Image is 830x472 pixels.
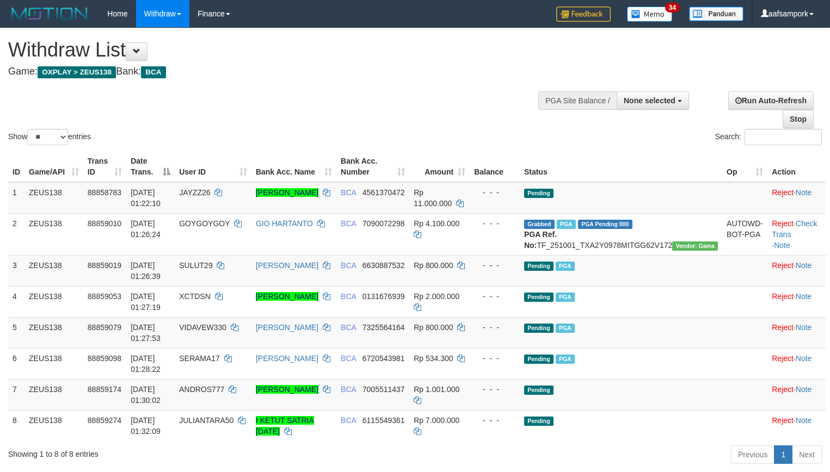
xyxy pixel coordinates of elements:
span: Copy 4561370472 to clipboard [362,188,405,197]
a: Reject [772,323,794,332]
td: · [767,255,826,286]
td: · [767,182,826,214]
span: Marked by aaftanly [556,355,575,364]
span: 88858783 [88,188,121,197]
span: [DATE] 01:22:10 [131,188,161,208]
a: Note [796,385,812,394]
div: Showing 1 to 8 of 8 entries [8,444,337,459]
span: [DATE] 01:26:39 [131,261,161,281]
span: ANDROS777 [179,385,224,394]
a: Note [796,416,812,425]
span: BCA [341,354,356,363]
b: PGA Ref. No: [524,230,557,250]
span: Pending [524,386,554,395]
span: [DATE] 01:26:24 [131,219,161,239]
span: XCTDSN [179,292,211,301]
a: Run Auto-Refresh [728,91,814,110]
img: panduan.png [689,7,743,21]
td: TF_251001_TXA2Y0978MITGG62V172 [520,213,722,255]
span: Marked by aaftanly [557,220,576,229]
span: Pending [524,417,554,426]
th: Trans ID: activate to sort column ascending [83,151,126,182]
span: Pending [524,262,554,271]
td: ZEUS138 [24,213,83,255]
span: Copy 6630887532 to clipboard [362,261,405,270]
span: [DATE] 01:32:09 [131,416,161,436]
td: 6 [8,348,24,379]
span: 88859274 [88,416,121,425]
a: [PERSON_NAME] [256,385,318,394]
span: BCA [341,188,356,197]
span: OXPLAY > ZEUS138 [38,66,116,78]
span: SULUT29 [179,261,212,270]
div: - - - [474,353,515,364]
a: Note [774,241,790,250]
span: BCA [341,385,356,394]
div: - - - [474,291,515,302]
span: Rp 800.000 [414,323,453,332]
td: · [767,410,826,441]
img: MOTION_logo.png [8,5,91,22]
h1: Withdraw List [8,39,543,61]
div: - - - [474,384,515,395]
span: Rp 4.100.000 [414,219,459,228]
td: AUTOWD-BOT-PGA [722,213,767,255]
td: 5 [8,317,24,348]
a: Note [796,292,812,301]
span: [DATE] 01:28:22 [131,354,161,374]
a: Previous [731,445,774,464]
span: PGA Pending [578,220,632,229]
a: [PERSON_NAME] [256,354,318,363]
select: Showentries [27,129,68,145]
td: ZEUS138 [24,317,83,348]
th: Amount: activate to sort column ascending [409,151,470,182]
span: BCA [341,292,356,301]
a: Reject [772,219,794,228]
span: Rp 1.001.000 [414,385,459,394]
div: - - - [474,218,515,229]
span: Marked by aaftanly [556,293,575,302]
span: Pending [524,324,554,333]
th: Bank Acc. Number: activate to sort column ascending [336,151,409,182]
a: Reject [772,188,794,197]
span: Copy 7005511437 to clipboard [362,385,405,394]
a: Note [796,354,812,363]
td: ZEUS138 [24,182,83,214]
a: Reject [772,292,794,301]
span: SERAMA17 [179,354,220,363]
th: Status [520,151,722,182]
img: Feedback.jpg [556,7,611,22]
span: JULIANTARA50 [179,416,233,425]
th: ID [8,151,24,182]
th: Op: activate to sort column ascending [722,151,767,182]
th: Game/API: activate to sort column ascending [24,151,83,182]
a: Reject [772,354,794,363]
span: Vendor URL: https://trx31.1velocity.biz [672,241,718,251]
span: BCA [341,261,356,270]
td: 3 [8,255,24,286]
a: 1 [774,445,792,464]
td: ZEUS138 [24,379,83,410]
td: 8 [8,410,24,441]
span: Marked by aaftanly [556,262,575,271]
span: 88859010 [88,219,121,228]
th: Date Trans.: activate to sort column descending [126,151,175,182]
span: [DATE] 01:30:02 [131,385,161,405]
input: Search: [745,129,822,145]
span: Copy 6720543981 to clipboard [362,354,405,363]
span: Rp 2.000.000 [414,292,459,301]
span: Grabbed [524,220,555,229]
td: 4 [8,286,24,317]
span: BCA [141,66,165,78]
span: Marked by aaftanly [556,324,575,333]
span: Rp 11.000.000 [414,188,452,208]
span: Copy 6115549361 to clipboard [362,416,405,425]
span: [DATE] 01:27:53 [131,323,161,343]
span: Copy 7325564164 to clipboard [362,323,405,332]
td: ZEUS138 [24,348,83,379]
a: Note [796,188,812,197]
span: 34 [665,3,680,13]
td: 2 [8,213,24,255]
a: [PERSON_NAME] [256,188,318,197]
th: Balance [470,151,520,182]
